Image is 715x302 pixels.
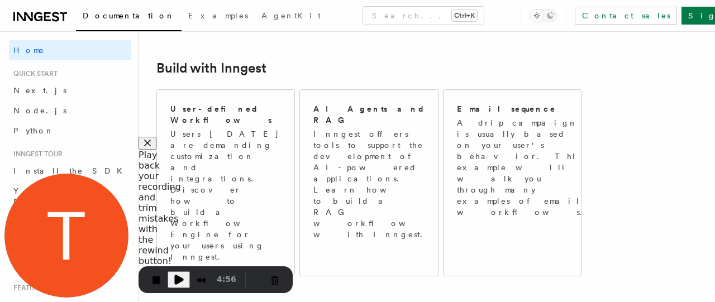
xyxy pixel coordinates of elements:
[76,3,182,31] a: Documentation
[13,126,54,135] span: Python
[313,128,433,240] p: Inngest offers tools to support the development of AI-powered applications. Learn how to build a ...
[9,150,63,159] span: Inngest tour
[255,3,327,30] a: AgentKit
[457,103,556,114] h2: Email sequence
[9,80,131,100] a: Next.js
[9,40,131,60] a: Home
[83,11,175,20] span: Documentation
[188,11,248,20] span: Examples
[261,11,321,20] span: AgentKit
[530,9,557,22] button: Toggle dark mode
[9,121,131,141] a: Python
[443,89,581,276] a: Email sequenceA drip campaign is usually based on your user's behavior. This example will walk yo...
[9,100,131,121] a: Node.js
[313,103,433,126] h2: AI Agents and RAG
[9,69,58,78] span: Quick start
[13,166,129,175] span: Install the SDK
[170,103,281,126] h2: User-defined Workflows
[156,89,295,276] a: User-defined WorkflowsUsers [DATE] are demanding customization and integrations. Discover how to ...
[9,161,131,181] a: Install the SDK
[13,45,45,56] span: Home
[457,117,589,218] p: A drip campaign is usually based on your user's behavior. This example will walk you through many...
[156,60,266,76] a: Build with Inngest
[170,128,281,262] p: Users [DATE] are demanding customization and integrations. Discover how to build a Workflow Engin...
[13,106,66,115] span: Node.js
[575,7,677,25] a: Contact sales
[13,86,66,95] span: Next.js
[299,89,438,276] a: AI Agents and RAGInngest offers tools to support the development of AI-powered applications. Lear...
[363,7,484,25] button: Search...Ctrl+K
[452,10,477,21] kbd: Ctrl+K
[182,3,255,30] a: Examples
